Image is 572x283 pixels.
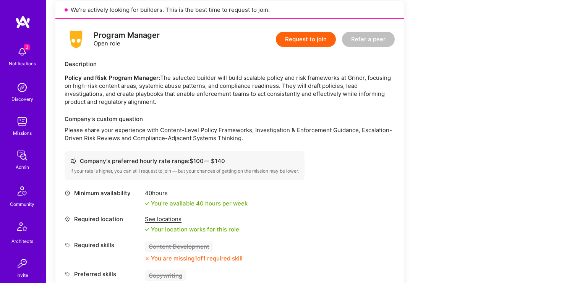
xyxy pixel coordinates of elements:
div: Copywriting [145,270,186,281]
div: Discovery [11,95,33,103]
div: Admin [16,163,29,171]
button: Refer a peer [342,32,395,47]
img: logo [15,15,31,29]
p: The selected builder will build scalable policy and risk frameworks at Grindr, focusing on high-r... [65,74,395,106]
div: 40 hours [145,189,248,197]
i: icon Check [145,227,149,232]
img: Community [13,182,31,200]
div: Community [10,200,34,208]
div: Architects [11,237,33,245]
img: discovery [15,80,30,95]
div: See locations [145,215,239,223]
i: icon Location [65,216,70,222]
button: Request to join [276,32,336,47]
div: Description [65,60,395,68]
div: If your rate is higher, you can still request to join — but your chances of getting on the missio... [70,168,299,174]
div: Preferred skills [65,270,141,278]
div: Minimum availability [65,189,141,197]
div: Content Development [145,241,213,252]
strong: Policy and Risk Program Manager: [65,74,160,81]
div: You are missing 1 of 1 required skill [151,254,243,262]
img: teamwork [15,114,30,129]
div: Program Manager [94,31,160,39]
div: Open role [94,31,160,47]
i: icon Cash [70,158,76,164]
img: Invite [15,256,30,271]
div: Company's preferred hourly rate range: $ 100 — $ 140 [70,157,299,165]
i: icon Clock [65,190,70,196]
i: icon Tag [65,271,70,277]
i: icon Check [145,201,149,206]
div: Missions [13,129,32,137]
div: Required location [65,215,141,223]
img: Architects [13,219,31,237]
p: Please share your experience with Content-Level Policy Frameworks, Investigation & Enforcement Gu... [65,126,395,142]
div: Notifications [9,60,36,68]
div: Your location works for this role [145,225,239,233]
div: Required skills [65,241,141,249]
div: Company’s custom question [65,115,395,123]
img: bell [15,44,30,60]
i: icon Tag [65,242,70,248]
img: admin teamwork [15,148,30,163]
div: We’re actively looking for builders. This is the best time to request to join. [55,1,404,19]
div: You're available 40 hours per week [145,199,248,207]
img: logo [65,28,88,51]
div: Invite [16,271,28,279]
span: 2 [24,44,30,50]
i: icon CloseOrange [145,256,149,261]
